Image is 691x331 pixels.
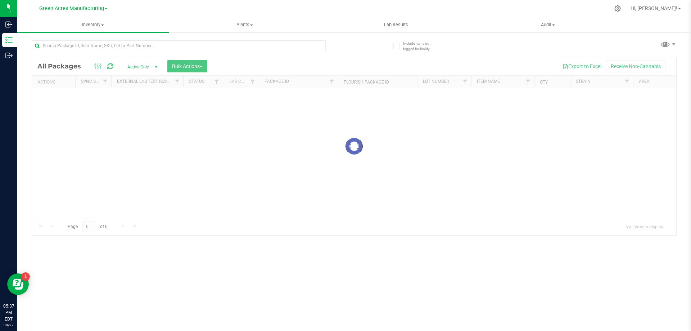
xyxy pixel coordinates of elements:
[169,22,320,28] span: Plants
[374,22,418,28] span: Lab Results
[5,36,13,44] inline-svg: Inventory
[17,22,169,28] span: Inventory
[21,272,30,281] iframe: Resource center unread badge
[473,22,623,28] span: Audit
[403,41,439,52] span: Include items not tagged for facility
[169,17,320,32] a: Plants
[32,40,326,51] input: Search Package ID, Item Name, SKU, Lot or Part Number...
[3,303,14,322] p: 05:37 PM EDT
[320,17,472,32] a: Lab Results
[472,17,624,32] a: Audit
[3,322,14,328] p: 08/27
[39,5,104,12] span: Green Acres Manufacturing
[613,5,622,12] div: Manage settings
[7,273,29,295] iframe: Resource center
[17,17,169,32] a: Inventory
[631,5,677,11] span: Hi, [PERSON_NAME]!
[5,21,13,28] inline-svg: Inbound
[5,52,13,59] inline-svg: Outbound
